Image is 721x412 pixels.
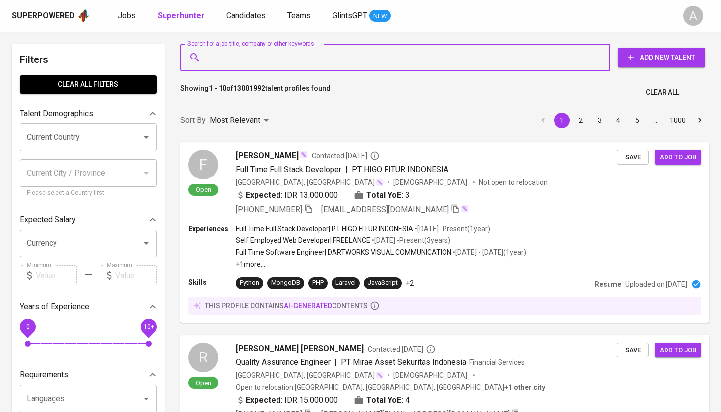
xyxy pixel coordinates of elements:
button: Go to next page [692,113,708,128]
span: Contacted [DATE] [312,151,380,161]
div: Expected Salary [20,210,157,230]
button: Open [139,130,153,144]
a: FOpen[PERSON_NAME]Contacted [DATE]Full Time Full Stack Developer|PT HIGO FITUR INDONESIA[GEOGRAPH... [180,142,709,323]
button: Save [617,343,649,358]
button: Clear All [642,83,683,102]
div: F [188,150,218,179]
a: Teams [287,10,313,22]
div: MongoDB [271,278,300,288]
button: Save [617,150,649,165]
a: Candidates [226,10,268,22]
span: 4 [405,394,410,406]
div: JavaScript [368,278,398,288]
span: Save [622,345,644,356]
button: Go to page 2 [573,113,589,128]
button: Add New Talent [618,48,705,67]
span: Candidates [226,11,266,20]
b: Total YoE: [366,394,403,406]
button: Go to page 3 [592,113,608,128]
span: Financial Services [469,358,525,366]
p: Self Employed Web Developer | FREELANCE [236,235,370,245]
span: Open [192,379,215,387]
img: magic_wand.svg [376,371,384,379]
div: Years of Experience [20,297,157,317]
p: Requirements [20,369,68,381]
div: Laravel [335,278,356,288]
a: Superpoweredapp logo [12,8,90,23]
span: Add to job [660,345,696,356]
p: Resume [595,279,621,289]
img: magic_wand.svg [461,205,469,213]
p: Not open to relocation [479,177,548,187]
img: app logo [77,8,90,23]
button: page 1 [554,113,570,128]
span: Quality Assurance Engineer [236,357,331,367]
span: Contacted [DATE] [368,344,436,354]
span: Add New Talent [626,52,697,64]
div: [GEOGRAPHIC_DATA], [GEOGRAPHIC_DATA] [236,177,384,187]
div: A [683,6,703,26]
button: Go to page 1000 [667,113,689,128]
p: Full Time Full Stack Developer | PT HIGO FITUR INDONESIA [236,224,413,234]
p: Full Time Software Engineer | DARTWORKS VISUAL COMMUNICATION [236,247,451,257]
span: NEW [369,11,391,21]
p: Uploaded on [DATE] [625,279,687,289]
b: Expected: [246,189,282,201]
p: • [DATE] - Present ( 3 years ) [370,235,450,245]
span: 3 [405,189,410,201]
span: [PERSON_NAME] [236,150,299,162]
svg: By Batam recruiter [426,344,436,354]
p: Please select a Country first [27,188,150,198]
p: • [DATE] - Present ( 1 year ) [413,224,490,234]
span: [PERSON_NAME] [PERSON_NAME] [236,343,364,354]
div: … [648,116,664,125]
p: this profile contains contents [205,301,368,311]
button: Add to job [655,343,701,358]
span: Open [192,185,215,194]
span: PT HIGO FITUR INDONESIA [352,165,448,174]
b: Bandung [504,383,545,391]
div: Most Relevant [210,112,272,130]
img: magic_wand.svg [300,151,308,159]
a: Jobs [118,10,138,22]
button: Clear All filters [20,75,157,94]
div: Superpowered [12,10,75,22]
p: Open to relocation : [GEOGRAPHIC_DATA], [GEOGRAPHIC_DATA], [GEOGRAPHIC_DATA] [236,382,545,392]
span: 0 [26,323,29,330]
a: GlintsGPT NEW [333,10,391,22]
p: • [DATE] - [DATE] ( 1 year ) [451,247,526,257]
nav: pagination navigation [534,113,709,128]
span: 10+ [143,323,154,330]
p: Experiences [188,224,236,234]
b: Superhunter [158,11,205,20]
span: [DEMOGRAPHIC_DATA] [393,370,469,380]
span: Add to job [660,152,696,163]
p: +2 [406,278,414,288]
svg: By Batam recruiter [370,151,380,161]
p: +1 more ... [236,259,526,269]
button: Open [139,392,153,406]
span: Teams [287,11,311,20]
span: Jobs [118,11,136,20]
h6: Filters [20,52,157,67]
p: Most Relevant [210,115,260,126]
b: 1 - 10 [209,84,226,92]
p: Talent Demographics [20,108,93,119]
span: PT Mirae Asset Sekuritas Indonesia [341,357,466,367]
button: Go to page 4 [610,113,626,128]
a: Superhunter [158,10,207,22]
span: Clear All filters [28,78,149,91]
span: Clear All [646,86,679,99]
button: Go to page 5 [629,113,645,128]
p: Skills [188,277,236,287]
div: PHP [312,278,324,288]
div: Python [240,278,259,288]
button: Add to job [655,150,701,165]
p: Expected Salary [20,214,76,226]
span: GlintsGPT [333,11,367,20]
div: [GEOGRAPHIC_DATA], [GEOGRAPHIC_DATA] [236,370,384,380]
span: Save [622,152,644,163]
b: Total YoE: [366,189,403,201]
div: IDR 13.000.000 [236,189,338,201]
b: Expected: [246,394,282,406]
